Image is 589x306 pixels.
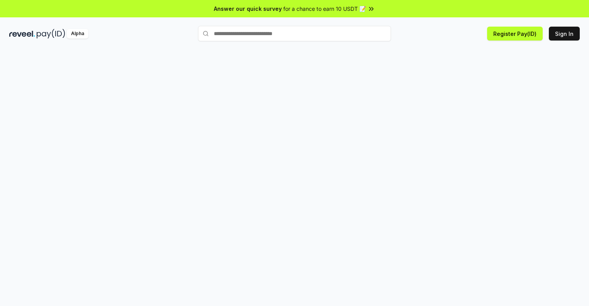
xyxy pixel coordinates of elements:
[283,5,366,13] span: for a chance to earn 10 USDT 📝
[37,29,65,39] img: pay_id
[549,27,580,41] button: Sign In
[214,5,282,13] span: Answer our quick survey
[67,29,88,39] div: Alpha
[9,29,35,39] img: reveel_dark
[487,27,543,41] button: Register Pay(ID)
